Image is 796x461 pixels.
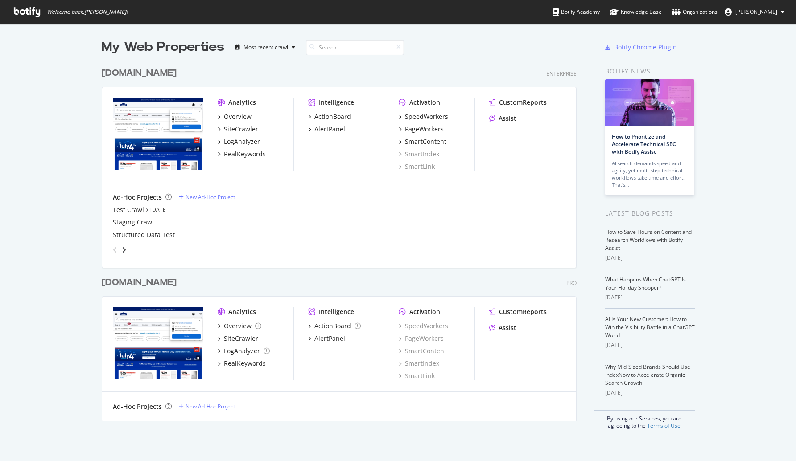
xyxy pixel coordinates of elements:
a: How to Prioritize and Accelerate Technical SEO with Botify Assist [612,133,676,155]
a: Why Mid-Sized Brands Should Use IndexNow to Accelerate Organic Search Growth [605,363,690,387]
a: CustomReports [489,98,547,107]
div: AlertPanel [314,334,345,343]
a: SmartIndex [399,359,439,368]
a: Overview [218,322,261,330]
div: SiteCrawler [224,334,258,343]
a: SpeedWorkers [399,112,448,121]
span: Welcome back, [PERSON_NAME] ! [47,8,128,16]
div: RealKeywords [224,359,266,368]
div: RealKeywords [224,150,266,159]
div: Assist [499,323,516,332]
div: Assist [499,114,516,123]
div: My Web Properties [102,38,224,56]
div: [DOMAIN_NAME] [102,276,177,289]
a: Overview [218,112,252,121]
div: Botify news [605,66,695,76]
span: Randy Dargenio [735,8,777,16]
div: SmartContent [405,137,446,146]
div: LogAnalyzer [224,347,260,355]
a: ActionBoard [308,322,361,330]
div: [DATE] [605,341,695,349]
div: Analytics [228,307,256,316]
a: ActionBoard [308,112,351,121]
a: What Happens When ChatGPT Is Your Holiday Shopper? [605,276,686,291]
a: SmartLink [399,162,435,171]
div: Analytics [228,98,256,107]
a: CustomReports [489,307,547,316]
a: New Ad-Hoc Project [179,403,235,410]
input: Search [306,40,404,55]
a: SiteCrawler [218,334,258,343]
div: Knowledge Base [610,8,662,16]
a: [DOMAIN_NAME] [102,67,180,80]
a: [DOMAIN_NAME] [102,276,180,289]
a: RealKeywords [218,150,266,159]
div: SpeedWorkers [405,112,448,121]
img: www.lowes.com [113,98,203,170]
a: SmartLink [399,371,435,380]
div: Organizations [672,8,718,16]
div: [DATE] [605,294,695,302]
div: AI search demands speed and agility, yet multi-step technical workflows take time and effort. Tha... [612,160,688,188]
a: Assist [489,323,516,332]
a: SpeedWorkers [399,322,448,330]
a: RealKeywords [218,359,266,368]
div: [DATE] [605,389,695,397]
a: AI Is Your New Customer: How to Win the Visibility Battle in a ChatGPT World [605,315,695,339]
div: Botify Academy [553,8,600,16]
a: [DATE] [150,206,168,213]
div: ActionBoard [314,322,351,330]
img: www.lowessecondary.com [113,307,203,379]
div: Activation [409,307,440,316]
div: Overview [224,322,252,330]
div: SiteCrawler [224,125,258,134]
div: Pro [566,279,577,287]
div: [DATE] [605,254,695,262]
div: LogAnalyzer [224,137,260,146]
a: PageWorkers [399,334,444,343]
a: Terms of Use [647,422,681,429]
div: angle-left [109,243,121,257]
img: How to Prioritize and Accelerate Technical SEO with Botify Assist [605,79,694,126]
div: [DOMAIN_NAME] [102,67,177,80]
button: Most recent crawl [231,40,299,54]
a: SmartContent [399,137,446,146]
a: Staging Crawl [113,218,154,227]
a: SmartContent [399,347,446,355]
a: How to Save Hours on Content and Research Workflows with Botify Assist [605,228,692,252]
div: Latest Blog Posts [605,208,695,218]
div: AlertPanel [314,125,345,134]
a: Structured Data Test [113,230,175,239]
div: Activation [409,98,440,107]
div: Ad-Hoc Projects [113,402,162,411]
a: LogAnalyzer [218,137,260,146]
div: grid [102,56,584,421]
a: New Ad-Hoc Project [179,193,235,201]
a: Botify Chrome Plugin [605,43,677,52]
a: SmartIndex [399,150,439,159]
div: CustomReports [499,98,547,107]
div: New Ad-Hoc Project [186,403,235,410]
a: Test Crawl [113,205,144,214]
a: SiteCrawler [218,125,258,134]
a: LogAnalyzer [218,347,270,355]
div: Most recent crawl [243,45,288,50]
div: ActionBoard [314,112,351,121]
div: Ad-Hoc Projects [113,193,162,202]
a: PageWorkers [399,125,444,134]
a: AlertPanel [308,334,345,343]
div: Overview [224,112,252,121]
div: PageWorkers [405,125,444,134]
div: angle-right [121,245,127,254]
div: Intelligence [319,307,354,316]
